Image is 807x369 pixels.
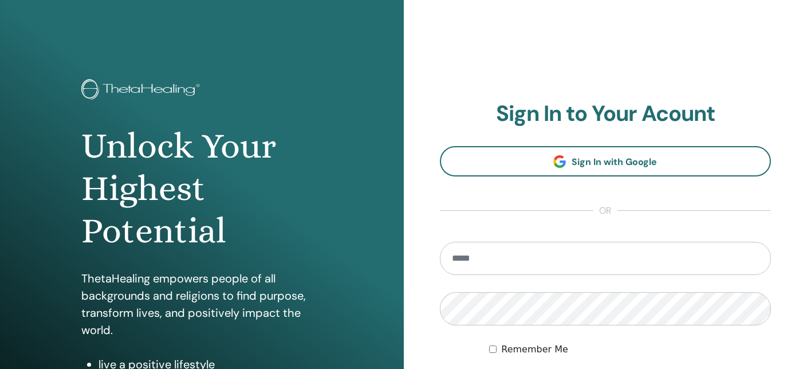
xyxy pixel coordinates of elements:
span: Sign In with Google [572,156,657,168]
a: Sign In with Google [440,146,771,176]
label: Remember Me [501,343,568,356]
p: ThetaHealing empowers people of all backgrounds and religions to find purpose, transform lives, a... [81,270,322,339]
span: or [593,204,617,218]
h1: Unlock Your Highest Potential [81,125,322,253]
div: Keep me authenticated indefinitely or until I manually logout [489,343,771,356]
h2: Sign In to Your Acount [440,101,771,127]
